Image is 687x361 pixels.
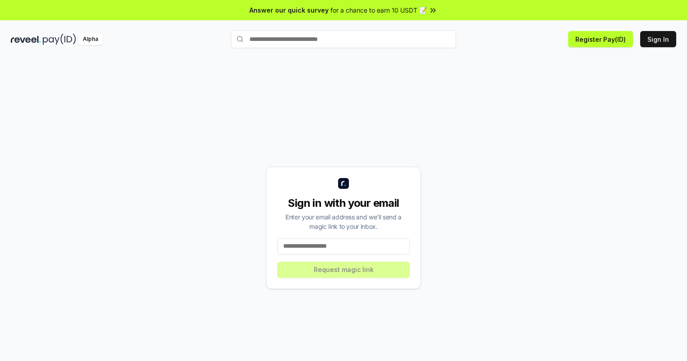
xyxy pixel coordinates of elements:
span: for a chance to earn 10 USDT 📝 [330,5,427,15]
span: Answer our quick survey [249,5,329,15]
img: pay_id [43,34,76,45]
button: Sign In [640,31,676,47]
div: Sign in with your email [277,196,410,210]
img: reveel_dark [11,34,41,45]
div: Enter your email address and we’ll send a magic link to your inbox. [277,212,410,231]
button: Register Pay(ID) [568,31,633,47]
img: logo_small [338,178,349,189]
div: Alpha [78,34,103,45]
